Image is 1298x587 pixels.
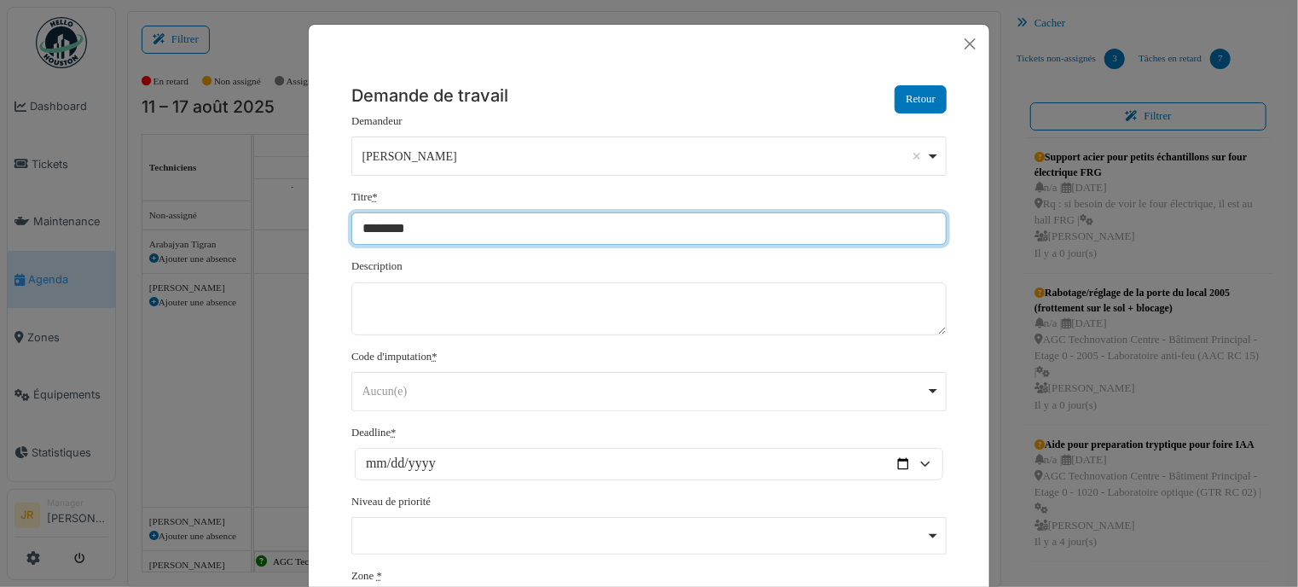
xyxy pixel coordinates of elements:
div: [PERSON_NAME] [362,148,926,166]
abbr: Requis [372,191,377,203]
label: Titre [351,189,378,206]
label: Niveau de priorité [351,494,431,510]
h5: Demande de travail [351,85,508,107]
label: Demandeur [351,113,403,130]
label: Description [351,259,403,275]
abbr: required [377,570,382,582]
label: Code d'imputation [351,349,437,365]
button: Retour [895,85,947,113]
label: Deadline [351,425,397,441]
label: Zone [351,568,374,584]
button: Remove item: '1128' [908,148,925,165]
abbr: Requis [391,427,396,439]
div: Aucun(e) [362,382,926,400]
abbr: Requis [432,351,437,363]
button: Close [958,32,982,56]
